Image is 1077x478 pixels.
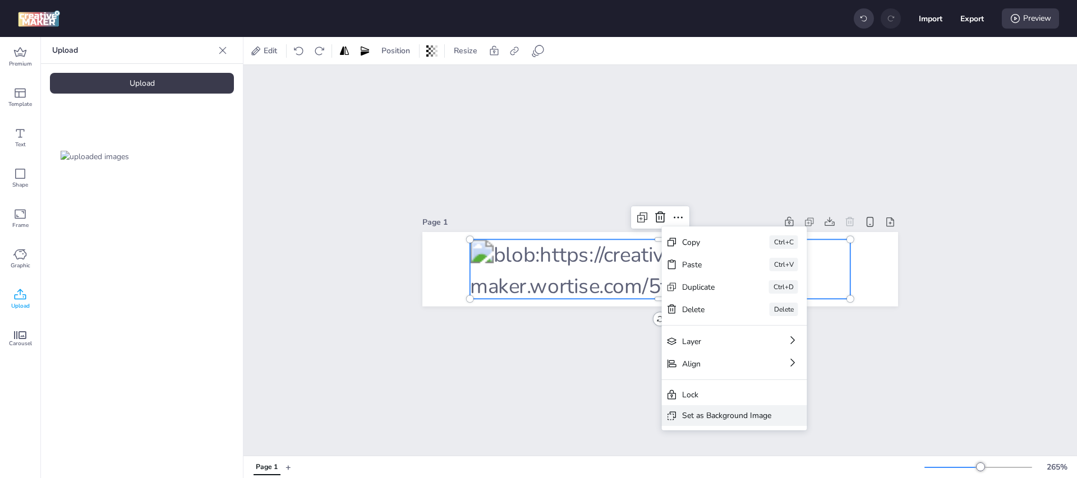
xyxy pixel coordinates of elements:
span: Text [15,140,26,149]
div: Page 1 [256,462,278,472]
div: 265 % [1043,461,1070,473]
span: Premium [9,59,32,68]
div: Ctrl+D [769,280,798,294]
div: Page 1 [422,216,777,228]
span: Edit [261,45,279,57]
button: Export [960,7,984,30]
div: Tabs [248,457,286,477]
div: Copy [682,236,738,248]
div: Upload [50,73,234,94]
p: Upload [52,37,214,64]
div: Delete [770,303,798,316]
span: Position [379,45,412,57]
img: uploaded images [61,151,129,163]
button: + [286,457,291,477]
div: Ctrl+V [770,258,798,271]
span: Graphic [11,261,30,270]
span: Carousel [9,339,32,348]
span: Frame [12,221,29,230]
img: logo Creative Maker [18,10,60,27]
div: Lock [682,389,771,401]
span: Resize [452,45,480,57]
div: Delete [682,304,738,315]
div: Align [682,358,756,370]
div: Preview [1002,8,1059,29]
div: Layer [682,336,756,347]
div: Paste [682,259,738,271]
span: Template [8,100,32,109]
div: Duplicate [682,281,738,293]
button: Import [919,7,942,30]
div: Ctrl+C [770,235,798,249]
span: Shape [12,180,28,189]
span: Upload [11,301,30,310]
div: Set as Background Image [682,410,771,421]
